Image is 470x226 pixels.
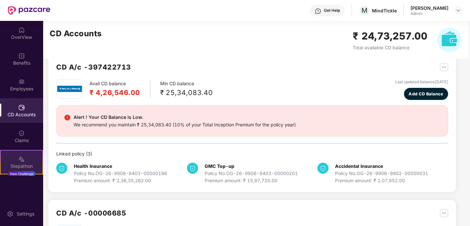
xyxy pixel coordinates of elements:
[353,28,427,44] h2: ₹ 24,73,257.00
[335,177,428,184] div: Premium amount: ₹ 1,07,852.00
[8,6,50,15] img: New Pazcare Logo
[440,63,448,71] img: svg+xml;base64,PHN2ZyB4bWxucz0iaHR0cDovL3d3dy53My5vcmcvMjAwMC9zdmciIHdpZHRoPSIyNSIgaGVpZ2h0PSIyNS...
[18,130,25,137] img: svg+xml;base64,PHN2ZyBpZD0iQ2xhaW0iIHhtbG5zPSJodHRwOi8vd3d3LnczLm9yZy8yMDAwL3N2ZyIgd2lkdGg9IjIwIi...
[74,113,296,121] div: Alert ! Your CD Balance is Low.
[90,87,140,98] h2: ₹ 4,26,546.00
[335,170,428,177] div: Policy No. OG-26-9906-9902-00000031
[404,88,448,100] button: Add CD Balance
[74,170,167,177] div: Policy No. OG-26-9906-8403-00000196
[18,53,25,59] img: svg+xml;base64,PHN2ZyBpZD0iQmVuZWZpdHMiIHhtbG5zPSJodHRwOi8vd3d3LnczLm9yZy8yMDAwL3N2ZyIgd2lkdGg9Ij...
[361,7,367,14] span: M
[7,211,13,217] img: svg+xml;base64,PHN2ZyBpZD0iU2V0dGluZy0yMHgyMCIgeG1sbnM9Imh0dHA6Ly93d3cudzMub3JnLzIwMDAvc3ZnIiB3aW...
[205,163,234,169] b: GMC Top-up
[456,8,461,13] img: svg+xml;base64,PHN2ZyBpZD0iRHJvcGRvd24tMzJ4MzIiIHhtbG5zPSJodHRwOi8vd3d3LnczLm9yZy8yMDAwL3N2ZyIgd2...
[409,91,443,97] span: Add CD Balance
[74,121,296,128] div: We recommend you maintain ₹ 25,34,083.40 (10% of your Total Inception Premium for the policy year)
[160,87,213,98] div: ₹ 25,34,083.40
[18,104,25,111] img: svg+xml;base64,PHN2ZyBpZD0iQ0RfQWNjb3VudHMiIGRhdGEtbmFtZT0iQ0QgQWNjb3VudHMiIHhtbG5zPSJodHRwOi8vd3...
[317,163,328,174] img: svg+xml;base64,PHN2ZyB4bWxucz0iaHR0cDovL3d3dy53My5vcmcvMjAwMC9zdmciIHdpZHRoPSIzNCIgaGVpZ2h0PSIzNC...
[395,79,448,85] div: Last updated balance [DATE]
[56,163,67,174] img: svg+xml;base64,PHN2ZyB4bWxucz0iaHR0cDovL3d3dy53My5vcmcvMjAwMC9zdmciIHdpZHRoPSIzNCIgaGVpZ2h0PSIzNC...
[353,45,410,50] span: Total available CD balance
[440,209,448,217] img: svg+xml;base64,PHN2ZyB4bWxucz0iaHR0cDovL3d3dy53My5vcmcvMjAwMC9zdmciIHdpZHRoPSIyNSIgaGVpZ2h0PSIyNS...
[56,62,131,73] h2: CD A/c - 397422713
[18,27,25,33] img: svg+xml;base64,PHN2ZyBpZD0iSG9tZSIgeG1sbnM9Imh0dHA6Ly93d3cudzMub3JnLzIwMDAvc3ZnIiB3aWR0aD0iMjAiIG...
[315,8,321,14] img: svg+xml;base64,PHN2ZyBpZD0iSGVscC0zMngzMiIgeG1sbnM9Imh0dHA6Ly93d3cudzMub3JnLzIwMDAvc3ZnIiB3aWR0aD...
[205,177,298,184] div: Premium amount: ₹ 15,97,720.00
[50,27,102,40] h2: CD Accounts
[160,80,213,98] div: Min CD balance
[324,8,340,13] div: Get Help
[90,80,150,98] div: Avail CD balance
[372,8,397,14] div: MindTickle
[18,78,25,85] img: svg+xml;base64,PHN2ZyBpZD0iRW1wbG95ZWVzIiB4bWxucz0iaHR0cDovL3d3dy53My5vcmcvMjAwMC9zdmciIHdpZHRoPS...
[437,27,462,52] img: svg+xml;base64,PHN2ZyB4bWxucz0iaHR0cDovL3d3dy53My5vcmcvMjAwMC9zdmciIHhtbG5zOnhsaW5rPSJodHRwOi8vd3...
[8,171,35,176] div: New Challenge
[74,163,112,169] b: Health Insurance
[57,81,82,97] img: bajaj.png
[15,211,36,217] div: Settings
[56,208,126,218] h2: CD A/c - 00006685
[18,156,25,162] img: svg+xml;base64,PHN2ZyB4bWxucz0iaHR0cDovL3d3dy53My5vcmcvMjAwMC9zdmciIHdpZHRoPSIyMSIgaGVpZ2h0PSIyMC...
[1,163,42,169] div: Stepathon
[205,170,298,177] div: Policy No. OG-26-9906-8403-00000201
[187,163,198,174] img: svg+xml;base64,PHN2ZyB4bWxucz0iaHR0cDovL3d3dy53My5vcmcvMjAwMC9zdmciIHdpZHRoPSIzNCIgaGVpZ2h0PSIzNC...
[56,150,448,157] div: Linked policy ( 3 )
[64,115,70,121] img: svg+xml;base64,PHN2ZyBpZD0iRGFuZ2VyX2FsZXJ0IiBkYXRhLW5hbWU9IkRhbmdlciBhbGVydCIgeG1sbnM9Imh0dHA6Ly...
[411,5,448,11] div: [PERSON_NAME]
[335,163,383,169] b: Accidental Insurance
[411,11,448,16] div: Admin
[74,177,167,184] div: Premium amount: ₹ 2,36,35,262.00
